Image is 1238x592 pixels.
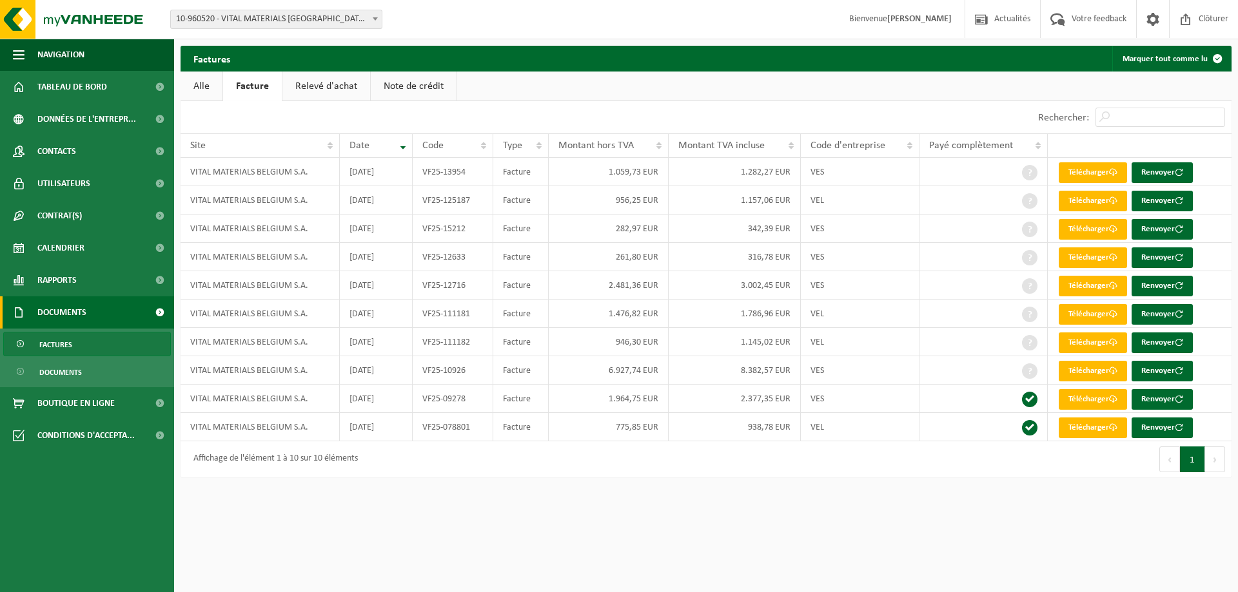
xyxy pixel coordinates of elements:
[170,10,382,29] span: 10-960520 - VITAL MATERIALS BELGIUM S.A. - TILLY
[1132,304,1193,325] button: Renvoyer
[1132,162,1193,183] button: Renvoyer
[340,413,413,441] td: [DATE]
[37,232,84,264] span: Calendrier
[1132,361,1193,381] button: Renvoyer
[801,328,919,356] td: VEL
[493,186,549,215] td: Facture
[549,215,669,243] td: 282,97 EUR
[223,72,282,101] a: Facture
[1059,276,1127,296] a: Télécharger
[493,413,549,441] td: Facture
[669,158,801,186] td: 1.282,27 EUR
[340,385,413,413] td: [DATE]
[801,271,919,300] td: VES
[1059,247,1127,268] a: Télécharger
[340,356,413,385] td: [DATE]
[801,186,919,215] td: VEL
[340,328,413,356] td: [DATE]
[340,243,413,271] td: [DATE]
[669,385,801,413] td: 2.377,35 EUR
[181,72,222,101] a: Alle
[340,300,413,328] td: [DATE]
[1059,332,1127,353] a: Télécharger
[422,140,444,151] span: Code
[549,271,669,300] td: 2.481,36 EUR
[413,356,493,385] td: VF25-10926
[181,356,340,385] td: VITAL MATERIALS BELGIUM S.A.
[3,359,171,384] a: Documents
[503,140,522,151] span: Type
[549,385,669,413] td: 1.964,75 EUR
[801,300,919,328] td: VEL
[37,296,86,329] span: Documents
[282,72,370,101] a: Relevé d'achat
[558,140,634,151] span: Montant hors TVA
[669,186,801,215] td: 1.157,06 EUR
[1059,304,1127,325] a: Télécharger
[181,186,340,215] td: VITAL MATERIALS BELGIUM S.A.
[37,135,76,167] span: Contacts
[1112,46,1230,72] button: Marquer tout comme lu
[1205,446,1225,472] button: Next
[371,72,457,101] a: Note de crédit
[340,158,413,186] td: [DATE]
[37,39,84,71] span: Navigation
[493,300,549,328] td: Facture
[669,328,801,356] td: 1.145,02 EUR
[549,158,669,186] td: 1.059,73 EUR
[669,356,801,385] td: 8.382,57 EUR
[1059,389,1127,410] a: Télécharger
[887,14,952,24] strong: [PERSON_NAME]
[37,103,136,135] span: Données de l'entrepr...
[493,215,549,243] td: Facture
[340,186,413,215] td: [DATE]
[413,413,493,441] td: VF25-078801
[3,332,171,356] a: Factures
[1132,247,1193,268] button: Renvoyer
[37,200,82,232] span: Contrat(s)
[801,215,919,243] td: VES
[1180,446,1205,472] button: 1
[1132,191,1193,211] button: Renvoyer
[549,186,669,215] td: 956,25 EUR
[413,300,493,328] td: VF25-111181
[493,158,549,186] td: Facture
[1059,219,1127,240] a: Télécharger
[181,46,243,71] h2: Factures
[187,448,358,471] div: Affichage de l'élément 1 à 10 sur 10 éléments
[1059,361,1127,381] a: Télécharger
[37,71,107,103] span: Tableau de bord
[181,158,340,186] td: VITAL MATERIALS BELGIUM S.A.
[181,328,340,356] td: VITAL MATERIALS BELGIUM S.A.
[181,385,340,413] td: VITAL MATERIALS BELGIUM S.A.
[801,243,919,271] td: VES
[1059,191,1127,211] a: Télécharger
[413,271,493,300] td: VF25-12716
[181,300,340,328] td: VITAL MATERIALS BELGIUM S.A.
[493,271,549,300] td: Facture
[190,140,206,151] span: Site
[549,300,669,328] td: 1.476,82 EUR
[801,413,919,441] td: VEL
[37,167,90,200] span: Utilisateurs
[811,140,885,151] span: Code d'entreprise
[340,215,413,243] td: [DATE]
[1132,389,1193,410] button: Renvoyer
[181,413,340,441] td: VITAL MATERIALS BELGIUM S.A.
[1132,276,1193,296] button: Renvoyer
[413,215,493,243] td: VF25-15212
[39,360,82,385] span: Documents
[929,140,1013,151] span: Payé complètement
[669,271,801,300] td: 3.002,45 EUR
[669,215,801,243] td: 342,39 EUR
[1038,113,1089,123] label: Rechercher:
[549,356,669,385] td: 6.927,74 EUR
[493,328,549,356] td: Facture
[171,10,382,28] span: 10-960520 - VITAL MATERIALS BELGIUM S.A. - TILLY
[1059,417,1127,438] a: Télécharger
[801,385,919,413] td: VES
[340,271,413,300] td: [DATE]
[349,140,369,151] span: Date
[549,328,669,356] td: 946,30 EUR
[37,387,115,419] span: Boutique en ligne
